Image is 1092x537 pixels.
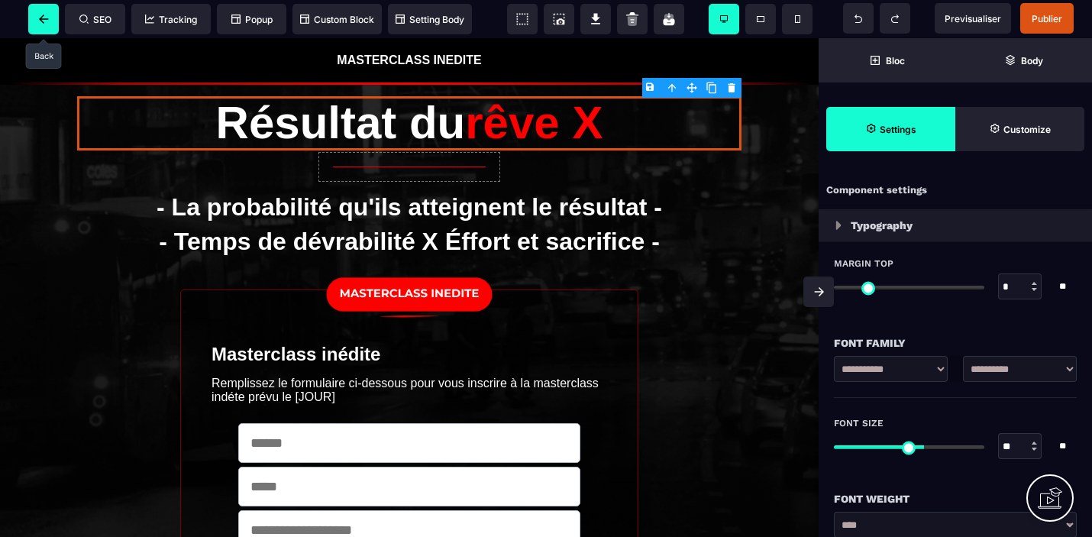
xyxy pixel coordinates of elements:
span: Margin Top [834,257,893,270]
span: Open Style Manager [955,107,1084,151]
span: SEO [79,14,111,25]
text: MASTERCLASS INEDITE [11,11,807,33]
span: Font Size [834,417,884,429]
span: Publier [1032,13,1062,24]
div: Font Family [834,334,1077,352]
img: 204faf8e3ea6a26df9b9b1147ecb76f0_BONUS_OFFERTS.png [314,229,505,283]
strong: Bloc [886,55,905,66]
div: Font Weight [834,490,1077,508]
p: Typography [851,216,913,235]
span: View components [507,4,538,34]
span: Popup [231,14,273,25]
span: Screenshot [544,4,574,34]
strong: Settings [880,124,916,135]
h1: Résultat du [77,58,741,112]
span: Open Layer Manager [955,38,1092,82]
div: Component settings [819,176,1092,205]
img: loading [835,221,842,230]
text: Remplissez le formulaire ci-dessous pour vous inscrire à la masterclass indéte prévu le [JOUR] [212,335,607,370]
span: Preview [935,3,1011,34]
h1: - La probabilité qu'ils atteignent le résultat - - Temps de dévrabilité X Éffort et sacrifice - [77,144,741,228]
strong: Body [1021,55,1043,66]
span: rêve X [465,59,603,110]
h2: Masterclass inédite [212,298,607,335]
strong: Customize [1003,124,1051,135]
span: Open Blocks [819,38,955,82]
span: Tracking [145,14,197,25]
span: Custom Block [300,14,374,25]
span: Setting Body [396,14,464,25]
span: Settings [826,107,955,151]
span: Previsualiser [945,13,1001,24]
